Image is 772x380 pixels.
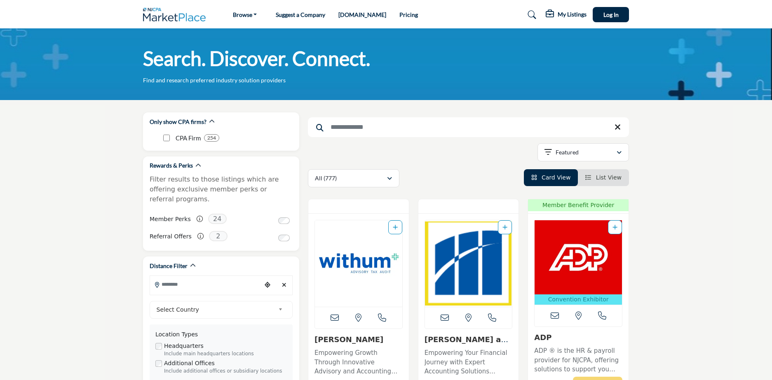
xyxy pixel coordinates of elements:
[531,174,571,181] a: View Card
[534,344,622,374] a: ADP ® is the HR & payroll provider for NJCPA, offering solutions to support you and your clients ...
[524,169,578,186] li: Card View
[143,76,286,84] p: Find and research preferred industry solution providers
[537,143,629,161] button: Featured
[530,201,626,210] span: Member Benefit Provider
[596,174,622,181] span: List View
[314,335,403,344] h3: Withum
[534,346,622,374] p: ADP ® is the HR & payroll provider for NJCPA, offering solutions to support you and your clients ...
[612,224,617,231] a: Add To List
[207,135,216,141] b: 254
[278,217,290,224] input: Switch to Member Perks
[603,11,619,18] span: Log In
[157,305,275,315] span: Select Country
[204,134,219,142] div: 254 Results For CPA Firm
[314,346,403,376] a: Empowering Growth Through Innovative Advisory and Accounting Solutions This forward-thinking, tec...
[338,11,386,18] a: [DOMAIN_NAME]
[534,333,622,342] h3: ADP
[278,235,290,241] input: Switch to Referral Offers
[163,135,170,141] input: CPA Firm checkbox
[502,224,507,231] a: Add To List
[164,350,287,358] div: Include main headquarters locations
[315,174,337,182] p: All (777)
[176,133,201,143] p: CPA Firm: CPA Firm
[164,342,204,350] label: Headquarters
[143,8,210,21] img: Site Logo
[150,118,206,126] h2: Only show CPA firms?
[558,11,587,18] h5: My Listings
[425,335,512,353] a: [PERSON_NAME] and Company, ...
[425,348,513,376] p: Empowering Your Financial Journey with Expert Accounting Solutions Specializing in accounting ser...
[425,335,513,344] h3: Magone and Company, PC
[227,9,263,21] a: Browse
[150,276,261,292] input: Search Location
[315,220,402,307] a: Open Listing in new tab
[556,148,579,156] p: Featured
[546,10,587,20] div: My Listings
[209,231,228,241] span: 2
[278,276,290,294] div: Clear search location
[150,161,193,170] h2: Rewards & Perks
[164,368,287,375] div: Include additional offices or subsidiary locations
[425,346,513,376] a: Empowering Your Financial Journey with Expert Accounting Solutions Specializing in accounting ser...
[593,7,629,22] button: Log In
[150,212,191,226] label: Member Perks
[308,169,399,187] button: All (777)
[276,11,325,18] a: Suggest a Company
[150,262,188,270] h2: Distance Filter
[150,175,293,204] p: Filter results to those listings which are offering exclusive member perks or referral programs.
[308,117,629,137] input: Search Keyword
[399,11,418,18] a: Pricing
[520,8,542,21] a: Search
[314,348,403,376] p: Empowering Growth Through Innovative Advisory and Accounting Solutions This forward-thinking, tec...
[261,276,274,294] div: Choose your current location
[164,359,215,368] label: Additional Offices
[535,220,622,294] img: ADP
[143,46,370,71] h1: Search. Discover. Connect.
[534,333,551,342] a: ADP
[314,335,383,344] a: [PERSON_NAME]
[315,220,402,307] img: Withum
[208,214,227,224] span: 24
[425,220,512,307] img: Magone and Company, PC
[150,229,192,244] label: Referral Offers
[536,295,620,304] p: Convention Exhibitor
[393,224,398,231] a: Add To List
[585,174,622,181] a: View List
[535,220,622,305] a: Open Listing in new tab
[578,169,629,186] li: List View
[542,174,570,181] span: Card View
[425,220,512,307] a: Open Listing in new tab
[155,330,287,339] div: Location Types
